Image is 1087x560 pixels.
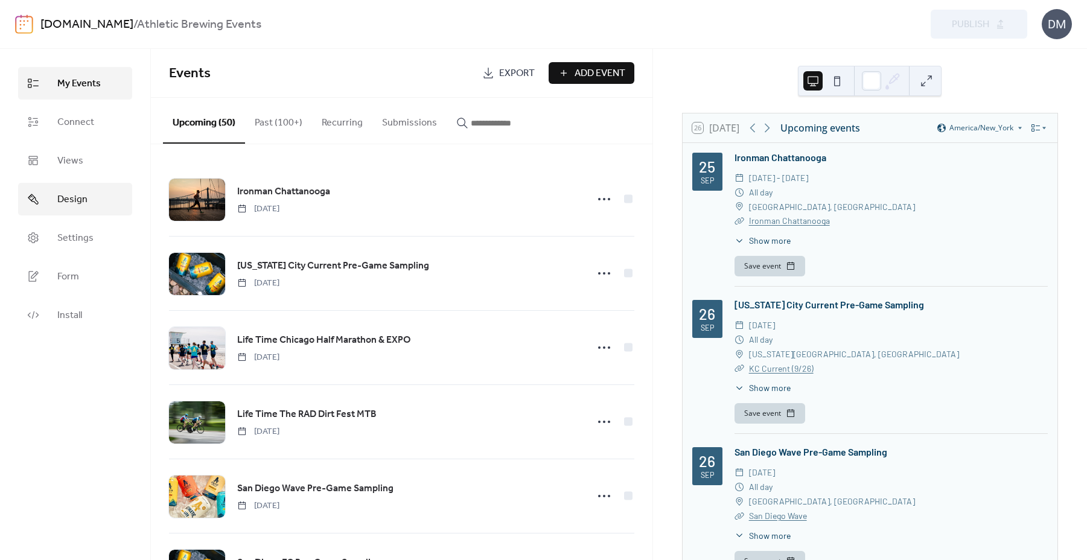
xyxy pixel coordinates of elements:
[499,66,535,81] span: Export
[18,67,132,100] a: My Events
[237,482,394,496] span: San Diego Wave Pre-Game Sampling
[749,318,775,332] span: [DATE]
[237,203,279,215] span: [DATE]
[735,381,791,394] button: ​Show more
[735,347,744,361] div: ​
[749,347,959,361] span: [US_STATE][GEOGRAPHIC_DATA], [GEOGRAPHIC_DATA]
[137,13,261,36] b: Athletic Brewing Events
[57,77,101,91] span: My Events
[735,151,826,163] a: Ironman Chattanooga
[237,185,330,199] span: Ironman Chattanooga
[949,124,1013,132] span: America/New_York
[735,403,805,424] button: Save event
[245,98,312,142] button: Past (100+)
[575,66,625,81] span: Add Event
[735,256,805,276] button: Save event
[735,381,744,394] div: ​
[237,500,279,512] span: [DATE]
[169,60,211,87] span: Events
[133,13,137,36] b: /
[735,446,887,457] a: San Diego Wave Pre-Game Sampling
[18,106,132,138] a: Connect
[735,171,744,185] div: ​
[40,13,133,36] a: [DOMAIN_NAME]
[18,260,132,293] a: Form
[735,465,744,480] div: ​
[699,307,715,322] div: 26
[57,231,94,246] span: Settings
[749,465,775,480] span: [DATE]
[237,407,377,422] span: Life Time The RAD Dirt Fest MTB
[701,471,714,479] div: Sep
[15,14,33,34] img: logo
[735,214,744,228] div: ​
[237,481,394,497] a: San Diego Wave Pre-Game Sampling
[237,277,279,290] span: [DATE]
[57,192,88,207] span: Design
[57,270,79,284] span: Form
[237,351,279,364] span: [DATE]
[57,308,82,323] span: Install
[237,407,377,422] a: Life Time The RAD Dirt Fest MTB
[735,332,744,347] div: ​
[312,98,372,142] button: Recurring
[699,159,715,174] div: 25
[749,171,808,185] span: [DATE] - [DATE]
[735,529,791,542] button: ​Show more
[701,177,714,185] div: Sep
[749,480,773,494] span: All day
[57,154,83,168] span: Views
[18,183,132,215] a: Design
[163,98,245,144] button: Upcoming (50)
[1042,9,1072,39] div: DM
[735,529,744,542] div: ​
[735,299,924,310] a: [US_STATE] City Current Pre-Game Sampling
[735,185,744,200] div: ​
[749,494,915,509] span: [GEOGRAPHIC_DATA], [GEOGRAPHIC_DATA]
[18,144,132,177] a: Views
[473,62,544,84] a: Export
[749,215,830,226] a: Ironman Chattanooga
[237,258,429,274] a: [US_STATE] City Current Pre-Game Sampling
[18,299,132,331] a: Install
[735,200,744,214] div: ​
[735,318,744,332] div: ​
[699,454,715,469] div: 26
[57,115,94,130] span: Connect
[735,234,791,247] button: ​Show more
[701,324,714,332] div: Sep
[372,98,447,142] button: Submissions
[237,259,429,273] span: [US_STATE] City Current Pre-Game Sampling
[549,62,634,84] button: Add Event
[749,332,773,347] span: All day
[749,200,915,214] span: [GEOGRAPHIC_DATA], [GEOGRAPHIC_DATA]
[237,184,330,200] a: Ironman Chattanooga
[749,511,807,521] a: San Diego Wave
[749,381,791,394] span: Show more
[749,363,814,374] a: KC Current (9/26)
[735,494,744,509] div: ​
[237,332,411,348] a: Life Time Chicago Half Marathon & EXPO
[237,425,279,438] span: [DATE]
[735,361,744,376] div: ​
[749,529,791,542] span: Show more
[749,185,773,200] span: All day
[18,221,132,254] a: Settings
[735,480,744,494] div: ​
[749,234,791,247] span: Show more
[735,509,744,523] div: ​
[780,121,860,135] div: Upcoming events
[735,234,744,247] div: ​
